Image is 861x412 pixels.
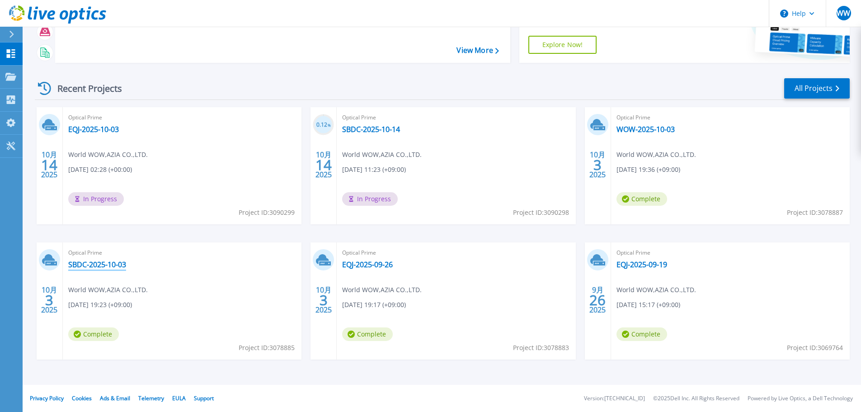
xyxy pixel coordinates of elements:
[342,248,570,258] span: Optical Prime
[68,285,148,295] span: World WOW , AZIA CO.,LTD.
[342,150,422,160] span: World WOW , AZIA CO.,LTD.
[616,285,696,295] span: World WOW , AZIA CO.,LTD.
[513,208,569,218] span: Project ID: 3090298
[68,300,132,310] span: [DATE] 19:23 (+09:00)
[72,394,92,402] a: Cookies
[837,9,850,17] span: WW
[616,248,844,258] span: Optical Prime
[320,296,328,304] span: 3
[528,36,597,54] a: Explore Now!
[138,394,164,402] a: Telemetry
[584,396,645,402] li: Version: [TECHNICAL_ID]
[616,125,675,134] a: WOW-2025-10-03
[313,120,334,130] h3: 0.12
[342,260,393,269] a: EQJ-2025-09-26
[342,327,393,341] span: Complete
[239,208,295,218] span: Project ID: 3090299
[239,343,295,353] span: Project ID: 3078885
[315,148,332,181] div: 10月 2025
[342,113,570,123] span: Optical Prime
[616,113,844,123] span: Optical Prime
[315,161,332,169] span: 14
[784,78,850,99] a: All Projects
[513,343,569,353] span: Project ID: 3078883
[616,327,667,341] span: Complete
[342,165,406,175] span: [DATE] 11:23 (+09:00)
[45,296,53,304] span: 3
[68,150,148,160] span: World WOW , AZIA CO.,LTD.
[315,284,332,317] div: 10月 2025
[41,161,57,169] span: 14
[787,343,843,353] span: Project ID: 3069764
[68,165,132,175] span: [DATE] 02:28 (+00:00)
[68,327,119,341] span: Complete
[100,394,130,402] a: Ads & Email
[194,394,214,402] a: Support
[342,285,422,295] span: World WOW , AZIA CO.,LTD.
[68,192,124,206] span: In Progress
[589,148,606,181] div: 10月 2025
[342,125,400,134] a: SBDC-2025-10-14
[787,208,843,218] span: Project ID: 3078887
[68,113,296,123] span: Optical Prime
[616,150,696,160] span: World WOW , AZIA CO.,LTD.
[589,296,606,304] span: 26
[41,284,58,317] div: 10月 2025
[593,161,602,169] span: 3
[616,165,680,175] span: [DATE] 19:36 (+09:00)
[35,77,134,99] div: Recent Projects
[342,300,406,310] span: [DATE] 19:17 (+09:00)
[68,248,296,258] span: Optical Prime
[68,260,126,269] a: SBDC-2025-10-03
[653,396,739,402] li: © 2025 Dell Inc. All Rights Reserved
[41,148,58,181] div: 10月 2025
[589,284,606,317] div: 9月 2025
[748,396,853,402] li: Powered by Live Optics, a Dell Technology
[172,394,186,402] a: EULA
[30,394,64,402] a: Privacy Policy
[456,46,499,55] a: View More
[616,192,667,206] span: Complete
[328,123,331,128] span: %
[342,192,398,206] span: In Progress
[616,300,680,310] span: [DATE] 15:17 (+09:00)
[68,125,119,134] a: EQJ-2025-10-03
[616,260,667,269] a: EQJ-2025-09-19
